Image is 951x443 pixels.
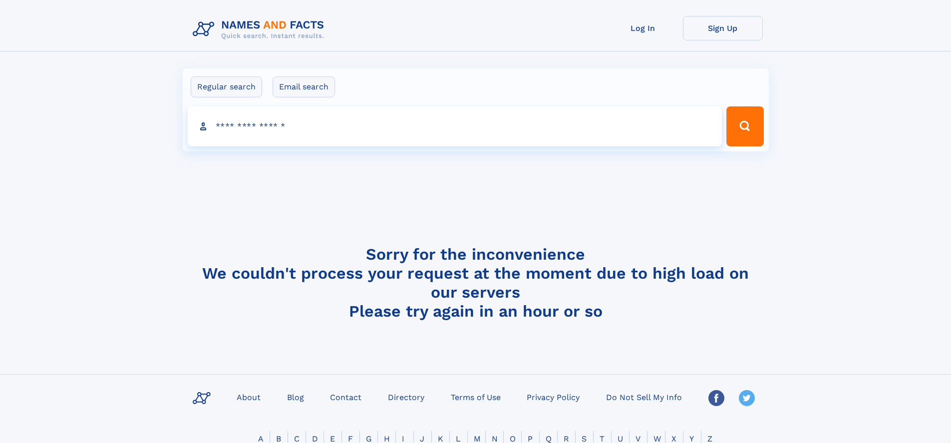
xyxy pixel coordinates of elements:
button: Search Button [726,106,763,146]
a: Do Not Sell My Info [602,390,686,404]
img: Logo Names and Facts [189,16,332,43]
a: About [233,390,265,404]
label: Email search [273,76,335,97]
a: Directory [384,390,428,404]
a: Log In [603,16,683,40]
a: Blog [283,390,308,404]
h4: Sorry for the inconvenience We couldn't process your request at the moment due to high load on ou... [189,245,763,321]
img: Facebook [708,390,724,406]
img: Twitter [739,390,755,406]
a: Sign Up [683,16,763,40]
a: Terms of Use [447,390,505,404]
label: Regular search [191,76,262,97]
input: search input [188,106,722,146]
a: Contact [326,390,365,404]
a: Privacy Policy [523,390,584,404]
